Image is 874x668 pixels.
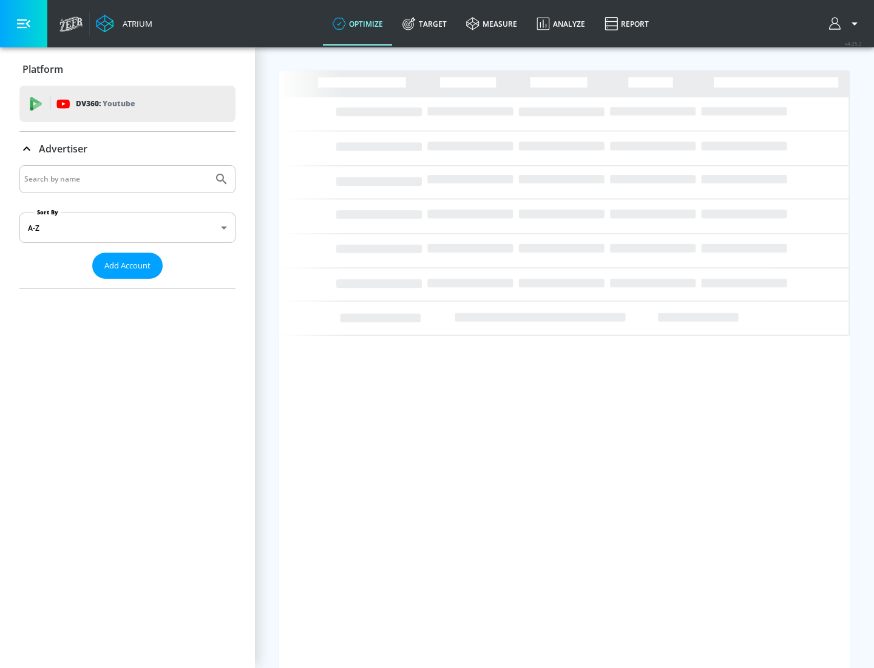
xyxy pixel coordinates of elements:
p: Advertiser [39,142,87,155]
button: Add Account [92,253,163,279]
p: Youtube [103,97,135,110]
p: DV360: [76,97,135,111]
div: Platform [19,52,235,86]
span: Add Account [104,259,151,273]
input: Search by name [24,171,208,187]
a: measure [456,2,527,46]
div: DV360: Youtube [19,86,235,122]
a: Analyze [527,2,595,46]
a: Target [393,2,456,46]
div: Atrium [118,18,152,29]
a: Atrium [96,15,152,33]
div: Advertiser [19,165,235,288]
a: Report [595,2,659,46]
div: A-Z [19,213,235,243]
nav: list of Advertiser [19,279,235,288]
a: optimize [323,2,393,46]
div: Advertiser [19,132,235,166]
p: Platform [22,63,63,76]
label: Sort By [35,208,61,216]
span: v 4.25.2 [845,40,862,47]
